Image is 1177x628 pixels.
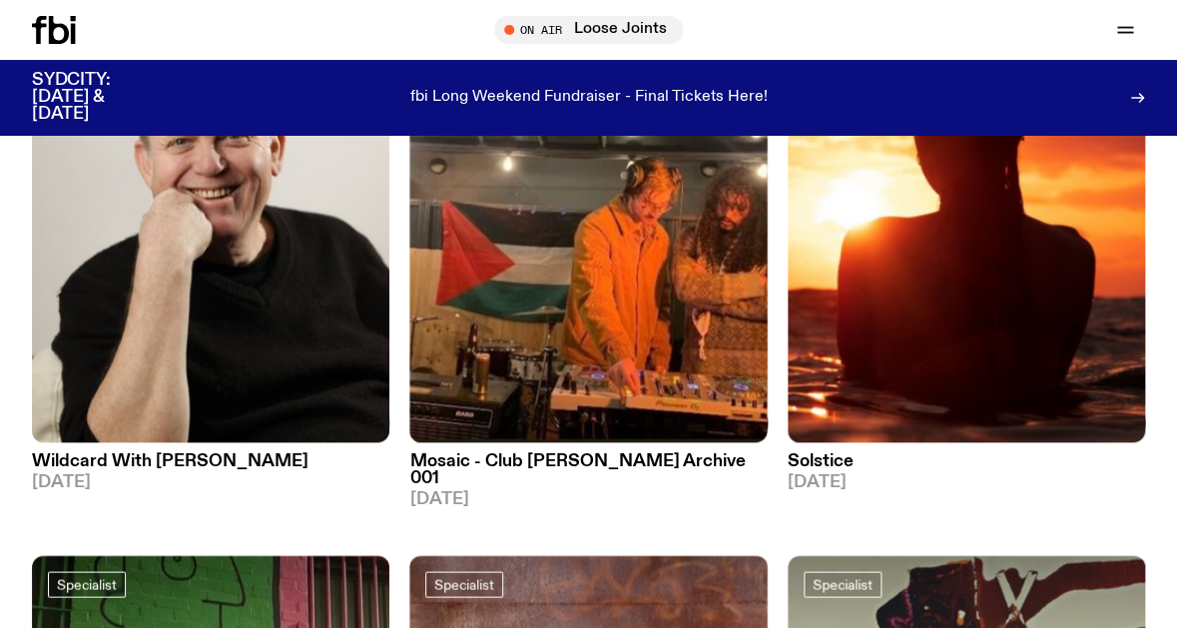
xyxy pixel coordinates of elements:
a: Specialist [425,571,503,597]
span: [DATE] [788,473,1145,490]
button: On AirLoose Joints [494,16,683,44]
span: Specialist [813,576,873,591]
span: [DATE] [409,490,767,507]
a: Mosaic - Club [PERSON_NAME] Archive 001[DATE] [409,442,767,507]
span: Specialist [57,576,117,591]
h3: Mosaic - Club [PERSON_NAME] Archive 001 [409,452,767,486]
h3: Wildcard With [PERSON_NAME] [32,452,389,469]
a: Specialist [48,571,126,597]
h3: SYDCITY: [DATE] & [DATE] [32,72,160,123]
p: fbi Long Weekend Fundraiser - Final Tickets Here! [410,89,768,107]
h3: Solstice [788,452,1145,469]
a: Specialist [804,571,882,597]
a: Solstice[DATE] [788,442,1145,490]
span: [DATE] [32,473,389,490]
span: Specialist [434,576,494,591]
a: Wildcard With [PERSON_NAME][DATE] [32,442,389,490]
